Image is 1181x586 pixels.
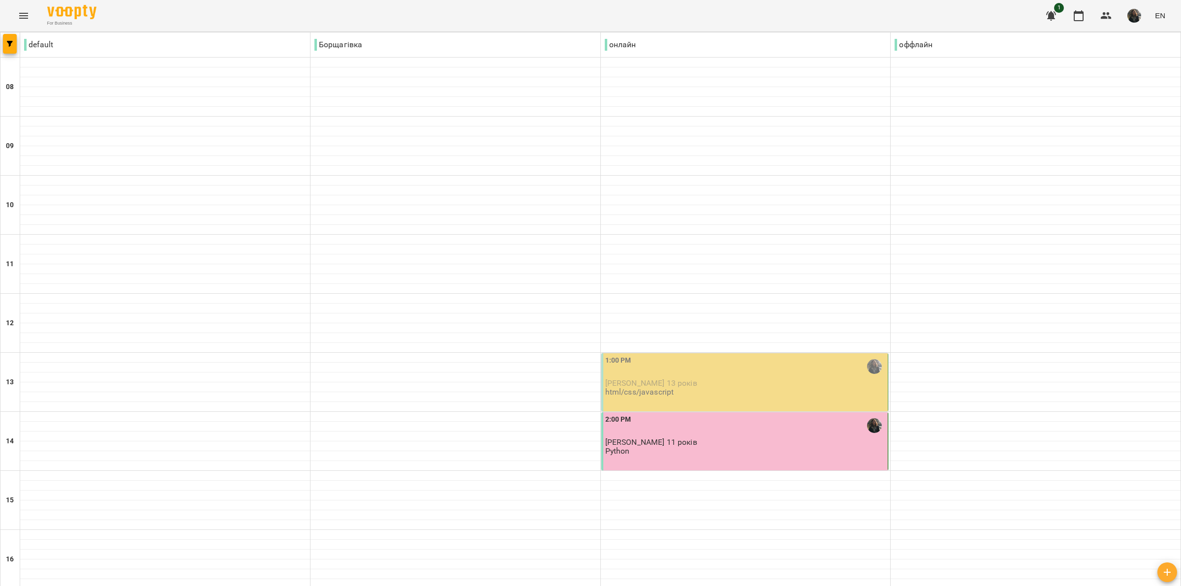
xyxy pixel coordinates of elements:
p: Борщагівка [314,39,363,51]
p: html/css/javascript [605,388,674,396]
h6: 16 [6,554,14,565]
img: Щербаков Максим [867,359,882,374]
span: EN [1155,10,1165,21]
label: 1:00 PM [605,355,631,366]
h6: 09 [6,141,14,152]
h6: 15 [6,495,14,506]
h6: 11 [6,259,14,270]
h6: 13 [6,377,14,388]
span: [PERSON_NAME] 11 років [605,437,697,447]
p: default [24,39,53,51]
p: Python [605,447,630,455]
button: EN [1151,6,1169,25]
span: [PERSON_NAME] 13 років [605,378,697,388]
p: онлайн [605,39,636,51]
button: Menu [12,4,35,28]
img: Щербаков Максим [867,418,882,433]
h6: 12 [6,318,14,329]
img: Voopty Logo [47,5,96,19]
h6: 08 [6,82,14,93]
h6: 10 [6,200,14,211]
span: For Business [47,20,96,27]
label: 2:00 PM [605,414,631,425]
p: оффлайн [895,39,932,51]
img: 33f9a82ed513007d0552af73e02aac8a.jpg [1127,9,1141,23]
h6: 14 [6,436,14,447]
span: 1 [1054,3,1064,13]
button: Add lesson [1157,562,1177,582]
